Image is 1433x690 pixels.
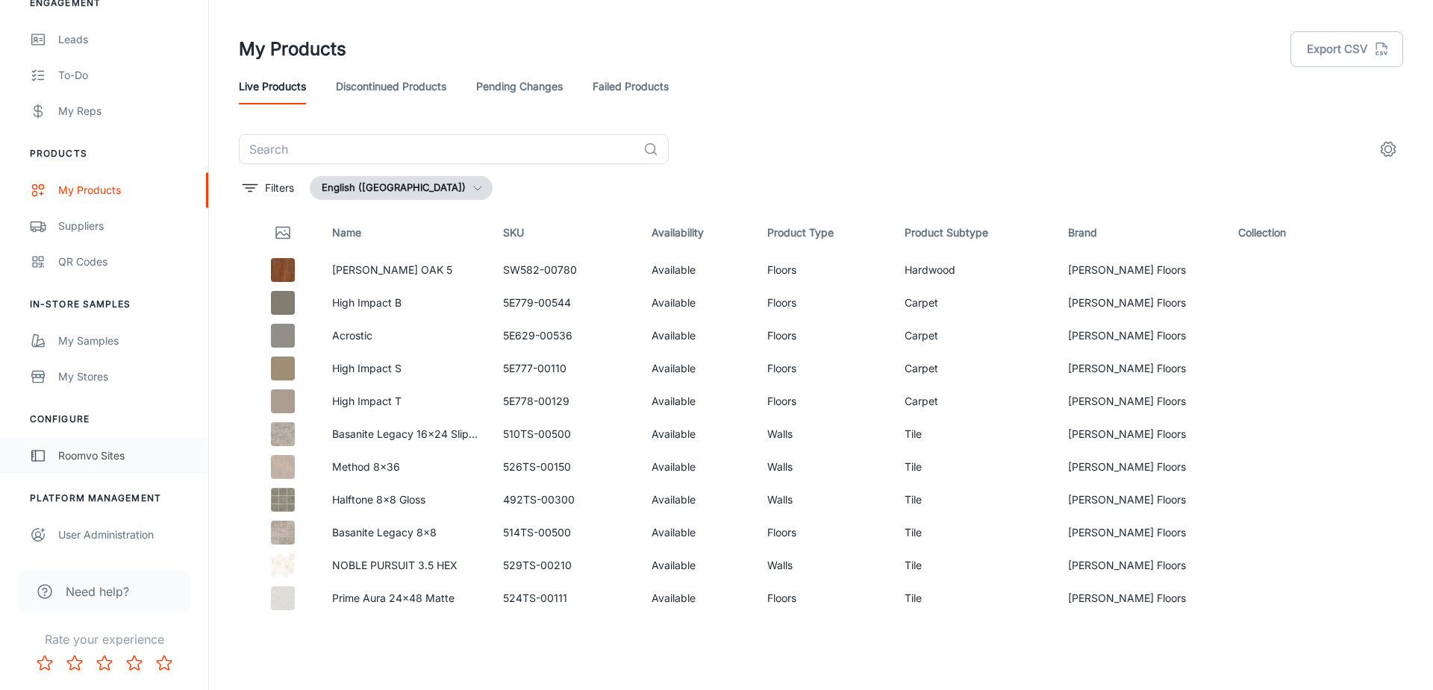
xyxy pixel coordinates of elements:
[640,483,755,516] td: Available
[640,319,755,352] td: Available
[640,212,755,254] th: Availability
[893,385,1056,418] td: Carpet
[640,549,755,582] td: Available
[239,134,637,164] input: Search
[332,492,478,508] p: Halftone 8x8 Gloss
[332,459,478,475] p: Method 8x36
[1056,254,1226,286] td: [PERSON_NAME] Floors
[1056,319,1226,352] td: [PERSON_NAME] Floors
[640,516,755,549] td: Available
[491,286,640,319] td: 5E779-00544
[640,451,755,483] td: Available
[332,426,478,442] p: Basanite Legacy 16x24 Slip-Resistant
[12,630,196,648] p: Rate your experience
[491,483,640,516] td: 492TS-00300
[893,615,1056,647] td: Tile
[491,352,640,385] td: 5E777-00110
[58,31,193,48] div: Leads
[58,368,193,385] div: My Stores
[476,69,563,104] a: Pending Changes
[491,385,640,418] td: 5E778-00129
[1373,134,1403,164] button: settings
[332,295,478,311] p: High Impact B
[491,549,640,582] td: 529TS-00210
[332,360,478,377] p: High Impact S
[755,418,893,451] td: Walls
[893,319,1056,352] td: Carpet
[893,286,1056,319] td: Carpet
[755,254,893,286] td: Floors
[893,549,1056,582] td: Tile
[239,36,346,63] h1: My Products
[60,648,90,678] button: Rate 2 star
[755,615,893,647] td: Floors
[310,176,493,200] button: English ([GEOGRAPHIC_DATA])
[1056,615,1226,647] td: [PERSON_NAME] Floors
[1056,549,1226,582] td: [PERSON_NAME] Floors
[755,483,893,516] td: Walls
[491,418,640,451] td: 510TS-00500
[332,524,478,541] p: Basanite Legacy 8x8
[640,418,755,451] td: Available
[119,648,149,678] button: Rate 4 star
[755,582,893,615] td: Floors
[58,182,193,198] div: My Products
[66,583,129,600] span: Need help?
[332,262,478,278] p: [PERSON_NAME] OAK 5
[332,393,478,410] p: High Impact T
[332,590,478,606] p: Prime Aura 24x48 Matte
[640,254,755,286] td: Available
[755,212,893,254] th: Product Type
[58,103,193,119] div: My Reps
[640,385,755,418] td: Available
[640,615,755,647] td: Available
[893,516,1056,549] td: Tile
[1056,582,1226,615] td: [PERSON_NAME] Floors
[491,451,640,483] td: 526TS-00150
[755,451,893,483] td: Walls
[491,582,640,615] td: 524TS-00111
[58,333,193,349] div: My Samples
[58,527,193,543] div: User Administration
[332,557,478,574] p: NOBLE PURSUIT 3.5 HEX
[491,615,640,647] td: 491TS-00800
[491,516,640,549] td: 514TS-00500
[755,516,893,549] td: Floors
[58,254,193,270] div: QR Codes
[640,352,755,385] td: Available
[1056,451,1226,483] td: [PERSON_NAME] Floors
[893,483,1056,516] td: Tile
[1056,418,1226,451] td: [PERSON_NAME] Floors
[239,69,306,104] a: Live Products
[58,448,193,464] div: Roomvo Sites
[149,648,179,678] button: Rate 5 star
[1056,385,1226,418] td: [PERSON_NAME] Floors
[90,648,119,678] button: Rate 3 star
[336,69,446,104] a: Discontinued Products
[1056,483,1226,516] td: [PERSON_NAME] Floors
[274,224,292,242] svg: Thumbnail
[593,69,669,104] a: Failed Products
[332,327,478,344] p: Acrostic
[755,385,893,418] td: Floors
[1056,516,1226,549] td: [PERSON_NAME] Floors
[893,254,1056,286] td: Hardwood
[755,319,893,352] td: Floors
[893,451,1056,483] td: Tile
[1290,31,1403,67] button: Export CSV
[239,176,298,200] button: filter
[893,352,1056,385] td: Carpet
[265,180,294,196] p: Filters
[893,582,1056,615] td: Tile
[1056,286,1226,319] td: [PERSON_NAME] Floors
[1056,212,1226,254] th: Brand
[755,286,893,319] td: Floors
[491,254,640,286] td: SW582-00780
[58,67,193,84] div: To-do
[491,319,640,352] td: 5E629-00536
[893,418,1056,451] td: Tile
[58,218,193,234] div: Suppliers
[320,212,490,254] th: Name
[30,648,60,678] button: Rate 1 star
[755,352,893,385] td: Floors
